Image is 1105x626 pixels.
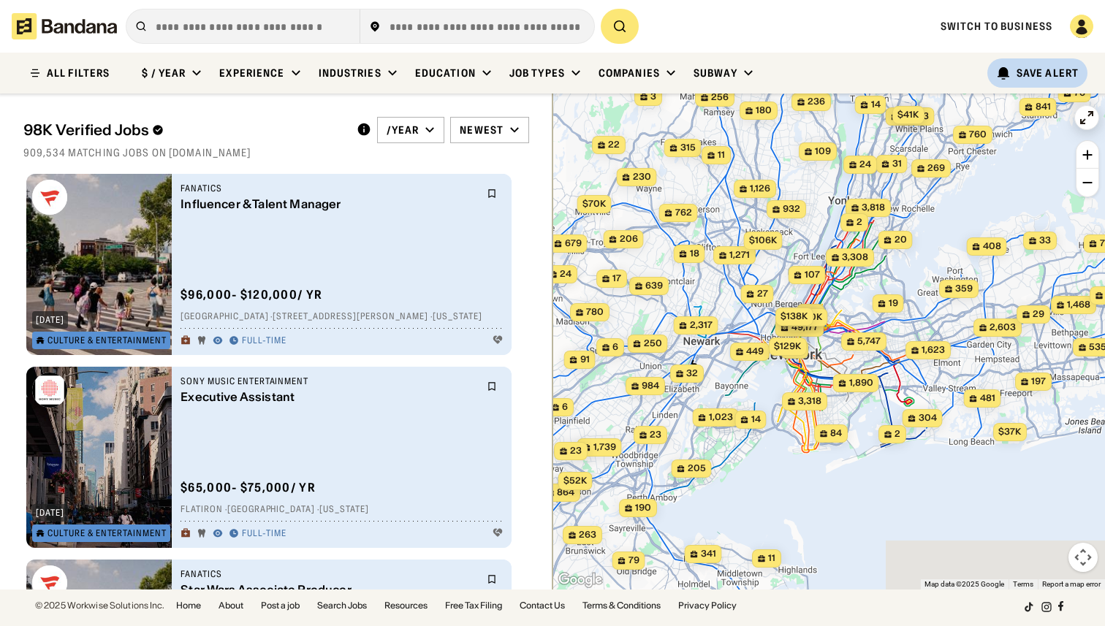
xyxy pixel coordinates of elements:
[36,316,64,324] div: [DATE]
[746,346,764,358] span: 449
[181,183,478,194] div: Fanatics
[781,310,808,321] span: $138k
[644,337,662,350] span: 250
[460,123,504,137] div: Newest
[783,203,800,215] span: 932
[23,121,345,139] div: 98K Verified Jobs
[612,272,621,285] span: 17
[729,249,750,262] span: 1,271
[219,66,284,80] div: Experience
[582,601,661,610] a: Terms & Conditions
[586,306,604,318] span: 780
[23,168,529,589] div: grid
[261,601,300,610] a: Post a job
[32,565,67,600] img: Fanatics logo
[1074,87,1085,99] span: 76
[181,287,322,302] div: $ 96,000 - $120,000 / yr
[749,234,777,245] span: $106k
[857,216,862,229] span: 2
[690,248,699,260] span: 18
[36,508,64,517] div: [DATE]
[556,570,604,589] img: Google
[756,104,772,117] span: 180
[580,354,590,366] span: 91
[242,335,286,347] div: Full-time
[1039,234,1051,247] span: 33
[678,601,737,610] a: Privacy Policy
[181,504,503,516] div: Flatiron · [GEOGRAPHIC_DATA] · [US_STATE]
[181,197,478,211] div: Influencer & Talent Manager
[650,429,661,441] span: 23
[181,480,316,495] div: $ 65,000 - $75,000 / yr
[895,234,907,246] span: 20
[650,91,656,103] span: 3
[768,552,775,565] span: 11
[560,268,572,280] span: 24
[181,583,478,597] div: Star Wars Associate Producer
[969,129,987,141] span: 760
[620,233,638,245] span: 206
[35,601,164,610] div: © 2025 Workwise Solutions Inc.
[859,159,871,171] span: 24
[415,66,476,80] div: Education
[757,288,768,300] span: 27
[12,13,117,39] img: Bandana logotype
[181,390,478,404] div: Executive Assistant
[1031,375,1046,388] span: 197
[998,426,1021,437] span: $37k
[922,344,945,356] span: 1,623
[686,367,698,380] span: 32
[557,486,574,499] span: 864
[1013,580,1033,588] a: Terms (opens in new tab)
[563,475,587,486] span: $52k
[889,297,898,310] span: 19
[927,162,945,175] span: 269
[941,20,1052,33] a: Switch to Business
[774,340,801,351] span: $129k
[694,66,737,80] div: Subway
[690,319,713,332] span: 2,317
[711,91,729,104] span: 256
[32,180,67,215] img: Fanatics logo
[895,428,900,440] span: 2
[1067,299,1090,311] span: 1,468
[608,139,620,151] span: 22
[805,269,820,281] span: 107
[680,142,696,154] span: 315
[629,554,639,567] span: 79
[570,445,582,457] span: 23
[387,123,419,137] div: /year
[842,251,868,264] span: 3,308
[319,66,381,80] div: Industries
[317,601,367,610] a: Search Jobs
[751,413,761,426] span: 14
[1017,66,1079,80] div: Save Alert
[798,395,821,408] span: 3,318
[955,283,973,295] span: 359
[701,548,716,560] span: 341
[181,311,503,323] div: [GEOGRAPHIC_DATA] · [STREET_ADDRESS][PERSON_NAME] · [US_STATE]
[565,237,582,250] span: 679
[857,335,881,348] span: 5,747
[48,529,167,538] div: Culture & Entertainment
[980,392,995,405] span: 481
[635,502,651,514] span: 190
[871,99,881,111] span: 14
[384,601,428,610] a: Resources
[849,377,873,389] span: 1,890
[813,307,819,319] span: 2
[983,240,1001,253] span: 408
[897,109,919,120] span: $41k
[176,601,201,610] a: Home
[675,207,692,219] span: 762
[445,601,502,610] a: Free Tax Filing
[593,441,616,454] span: 1,739
[633,171,651,183] span: 230
[1033,308,1044,321] span: 29
[582,198,606,209] span: $70k
[808,96,825,108] span: 236
[892,158,902,170] span: 31
[23,146,529,159] div: 909,534 matching jobs on [DOMAIN_NAME]
[709,411,733,424] span: 1,023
